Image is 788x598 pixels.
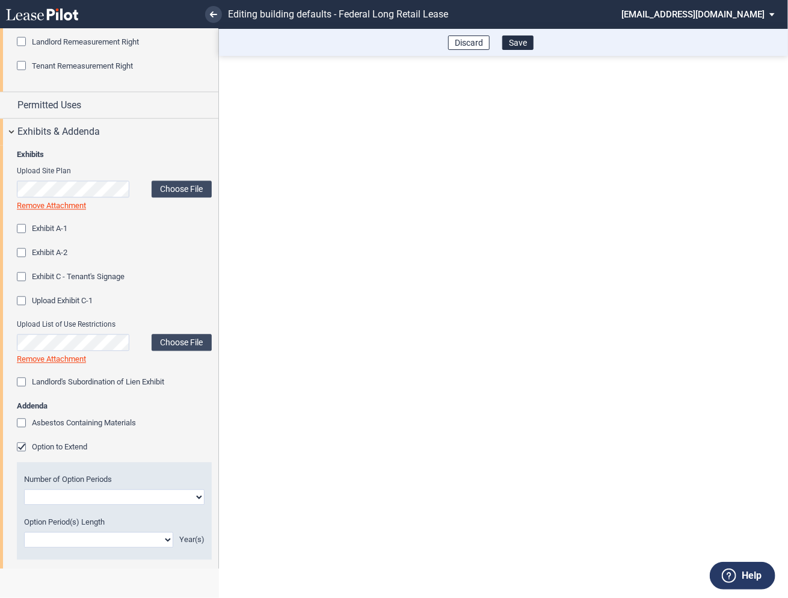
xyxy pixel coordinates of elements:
span: Landlord Remeasurement Right [32,37,139,46]
md-checkbox: Upload Exhibit C-1 [17,295,93,307]
span: Option to Extend [32,442,87,451]
label: Help [742,568,762,584]
span: Landlord's Subordination of Lien Exhibit [32,377,164,386]
md-checkbox: Asbestos Containing Materials [17,418,136,430]
md-checkbox: Exhibit C - Tenant's Signage [17,271,125,283]
md-checkbox: Option to Extend [17,442,87,454]
md-checkbox: Landlord Remeasurement Right [17,36,139,48]
span: Exhibit C - Tenant's Signage [32,272,125,281]
span: Exhibits & Addenda [17,125,100,139]
b: Addenda [17,401,48,410]
md-checkbox: Exhibit A-2 [17,247,67,259]
span: Tenant Remeasurement Right [32,61,133,70]
md-checkbox: Landlord's Subordination of Lien Exhibit [17,377,164,389]
md-checkbox: Tenant Remeasurement Right [17,60,133,72]
a: Remove Attachment [17,354,86,363]
label: Choose File [152,334,212,351]
span: Exhibit A-2 [32,248,67,257]
md-checkbox: Exhibit A-1 [17,223,67,235]
span: Permitted Uses [17,98,81,113]
span: Upload List of Use Restrictions [17,319,212,330]
span: Option Period(s) Length [24,517,105,526]
span: Exhibit A-1 [32,224,67,233]
span: Number of Option Periods [24,475,112,484]
div: Year(s) [179,534,205,545]
a: Remove Attachment [17,201,86,210]
label: Choose File [152,180,212,197]
span: Upload Exhibit C-1 [32,296,93,305]
button: Save [502,35,534,50]
b: Exhibits [17,150,44,159]
button: Help [710,562,775,590]
span: Asbestos Containing Materials [32,418,136,427]
span: Upload Site Plan [17,166,212,176]
button: Discard [448,35,490,50]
